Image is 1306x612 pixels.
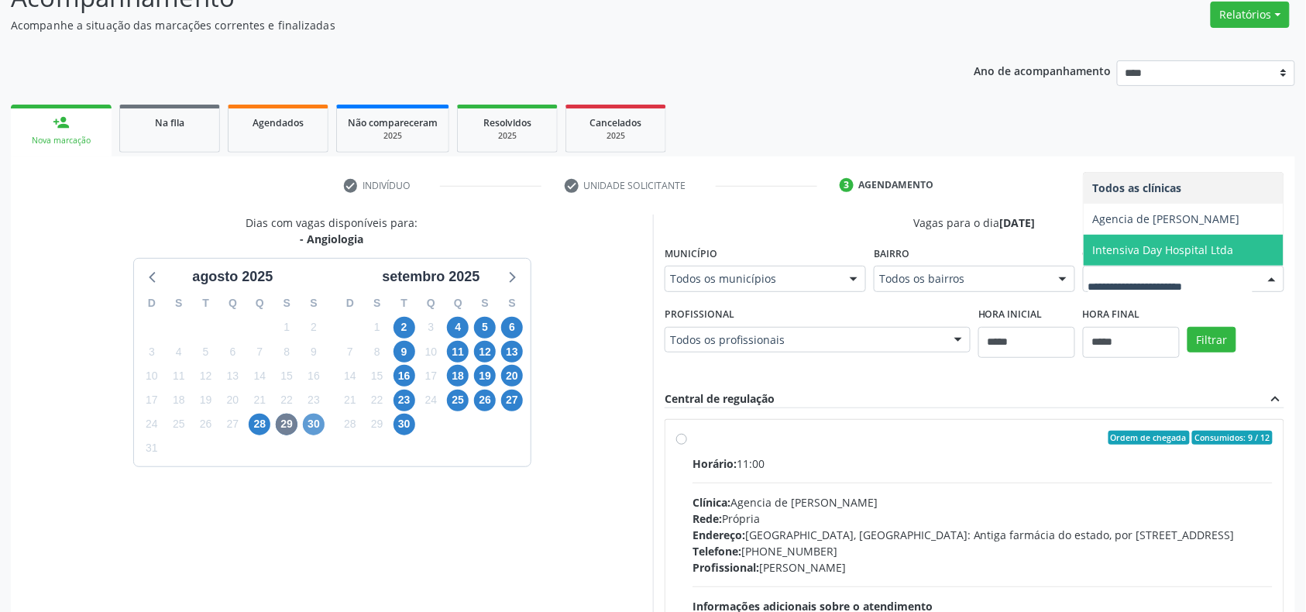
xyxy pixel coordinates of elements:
[1093,211,1240,226] span: Agencia de [PERSON_NAME]
[186,266,279,287] div: agosto 2025
[665,390,775,407] div: Central de regulação
[665,215,1284,231] div: Vagas para o dia
[339,365,361,387] span: domingo, 14 de setembro de 2025
[168,341,190,363] span: segunda-feira, 4 de agosto de 2025
[501,341,523,363] span: sábado, 13 de setembro de 2025
[394,365,415,387] span: terça-feira, 16 de setembro de 2025
[246,215,418,247] div: Dias com vagas disponíveis para:
[1083,303,1140,327] label: Hora final
[249,414,270,435] span: quinta-feira, 28 de agosto de 2025
[141,341,163,363] span: domingo, 3 de agosto de 2025
[276,390,297,411] span: sexta-feira, 22 de agosto de 2025
[874,242,909,266] label: Bairro
[366,414,388,435] span: segunda-feira, 29 de setembro de 2025
[141,414,163,435] span: domingo, 24 de agosto de 2025
[501,390,523,411] span: sábado, 27 de setembro de 2025
[222,365,243,387] span: quarta-feira, 13 de agosto de 2025
[139,291,166,315] div: D
[390,291,418,315] div: T
[447,365,469,387] span: quinta-feira, 18 de setembro de 2025
[472,291,499,315] div: S
[376,266,486,287] div: setembro 2025
[339,341,361,363] span: domingo, 7 de setembro de 2025
[693,528,745,542] span: Endereço:
[168,390,190,411] span: segunda-feira, 18 de agosto de 2025
[348,130,438,142] div: 2025
[693,494,1273,511] div: Agencia de [PERSON_NAME]
[348,116,438,129] span: Não compareceram
[366,365,388,387] span: segunda-feira, 15 de setembro de 2025
[693,456,1273,472] div: 11:00
[141,365,163,387] span: domingo, 10 de agosto de 2025
[420,390,442,411] span: quarta-feira, 24 de setembro de 2025
[246,291,273,315] div: Q
[420,341,442,363] span: quarta-feira, 10 de setembro de 2025
[693,511,722,526] span: Rede:
[366,390,388,411] span: segunda-feira, 22 de setembro de 2025
[168,365,190,387] span: segunda-feira, 11 de agosto de 2025
[978,303,1043,327] label: Hora inicial
[222,341,243,363] span: quarta-feira, 6 de agosto de 2025
[276,317,297,339] span: sexta-feira, 1 de agosto de 2025
[670,332,939,348] span: Todos os profissionais
[165,291,192,315] div: S
[303,341,325,363] span: sábado, 9 de agosto de 2025
[474,365,496,387] span: sexta-feira, 19 de setembro de 2025
[693,456,737,471] span: Horário:
[168,414,190,435] span: segunda-feira, 25 de agosto de 2025
[670,271,834,287] span: Todos os municípios
[394,341,415,363] span: terça-feira, 9 de setembro de 2025
[859,178,934,192] div: Agendamento
[499,291,526,315] div: S
[222,414,243,435] span: quarta-feira, 27 de agosto de 2025
[1093,242,1234,257] span: Intensiva Day Hospital Ltda
[195,341,217,363] span: terça-feira, 5 de agosto de 2025
[420,365,442,387] span: quarta-feira, 17 de setembro de 2025
[840,178,854,192] div: 3
[249,341,270,363] span: quinta-feira, 7 de agosto de 2025
[474,390,496,411] span: sexta-feira, 26 de setembro de 2025
[1267,390,1284,407] i: expand_less
[1000,215,1036,230] span: [DATE]
[469,130,546,142] div: 2025
[879,271,1043,287] span: Todos os bairros
[337,291,364,315] div: D
[11,17,910,33] p: Acompanhe a situação das marcações correntes e finalizadas
[192,291,219,315] div: T
[301,291,328,315] div: S
[590,116,642,129] span: Cancelados
[693,560,759,575] span: Profissional:
[1211,2,1290,28] button: Relatórios
[501,317,523,339] span: sábado, 6 de setembro de 2025
[418,291,445,315] div: Q
[276,414,297,435] span: sexta-feira, 29 de agosto de 2025
[693,527,1273,543] div: [GEOGRAPHIC_DATA], [GEOGRAPHIC_DATA]: Antiga farmácia do estado, por [STREET_ADDRESS]
[219,291,246,315] div: Q
[1108,431,1190,445] span: Ordem de chegada
[665,242,717,266] label: Município
[394,317,415,339] span: terça-feira, 2 de setembro de 2025
[141,390,163,411] span: domingo, 17 de agosto de 2025
[366,317,388,339] span: segunda-feira, 1 de setembro de 2025
[445,291,472,315] div: Q
[141,438,163,459] span: domingo, 31 de agosto de 2025
[22,135,101,146] div: Nova marcação
[53,114,70,131] div: person_add
[195,365,217,387] span: terça-feira, 12 de agosto de 2025
[339,390,361,411] span: domingo, 21 de setembro de 2025
[303,414,325,435] span: sábado, 30 de agosto de 2025
[303,365,325,387] span: sábado, 16 de agosto de 2025
[447,317,469,339] span: quinta-feira, 4 de setembro de 2025
[693,559,1273,576] div: [PERSON_NAME]
[974,60,1112,80] p: Ano de acompanhamento
[1192,431,1273,445] span: Consumidos: 9 / 12
[1187,327,1236,353] button: Filtrar
[195,390,217,411] span: terça-feira, 19 de agosto de 2025
[363,291,390,315] div: S
[693,543,1273,559] div: [PHONE_NUMBER]
[447,341,469,363] span: quinta-feira, 11 de setembro de 2025
[246,231,418,247] div: - Angiologia
[249,365,270,387] span: quinta-feira, 14 de agosto de 2025
[303,317,325,339] span: sábado, 2 de agosto de 2025
[665,303,734,327] label: Profissional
